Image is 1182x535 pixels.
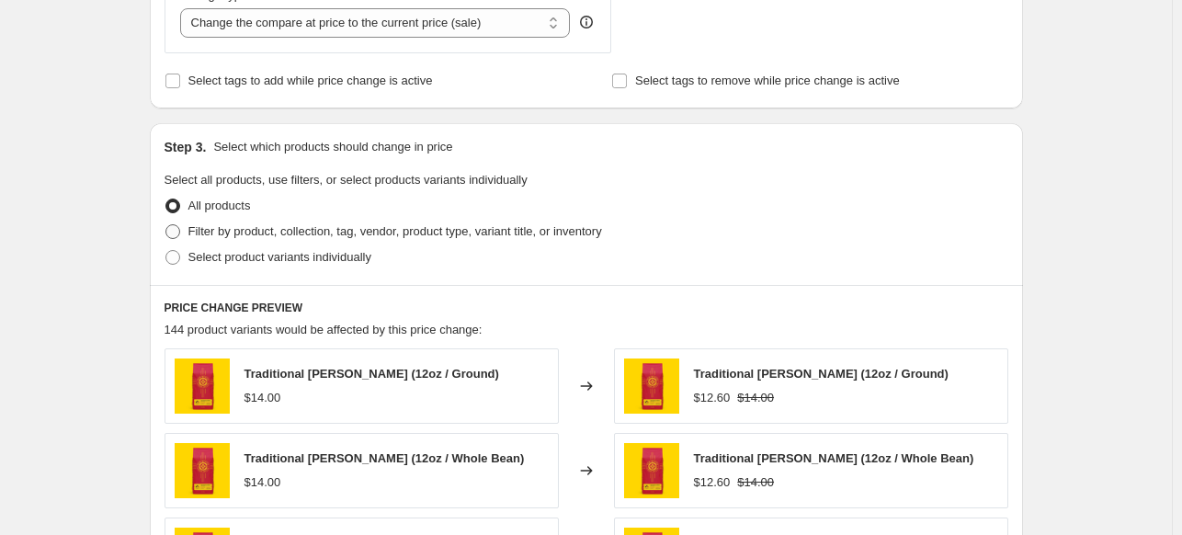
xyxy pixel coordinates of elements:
img: NMPC_12oz_TradPin_clrbk_a423f745-0da4-4b7e-8163-91f2d241e94a_80x.png [624,443,679,498]
div: $12.60 [694,473,731,492]
span: Select product variants individually [188,250,371,264]
span: Select tags to remove while price change is active [635,74,900,87]
strike: $14.00 [737,473,774,492]
p: Select which products should change in price [213,138,452,156]
img: NMPC_12oz_TradPin_clrbk_a423f745-0da4-4b7e-8163-91f2d241e94a_80x.png [175,443,230,498]
div: $14.00 [244,473,281,492]
h6: PRICE CHANGE PREVIEW [165,301,1008,315]
div: $14.00 [244,389,281,407]
span: 144 product variants would be affected by this price change: [165,323,483,336]
h2: Step 3. [165,138,207,156]
span: All products [188,199,251,212]
span: Traditional [PERSON_NAME] (12oz / Whole Bean) [694,451,974,465]
strike: $14.00 [737,389,774,407]
div: help [577,13,596,31]
span: Select tags to add while price change is active [188,74,433,87]
img: NMPC_12oz_TradPin_clrbk_a423f745-0da4-4b7e-8163-91f2d241e94a_80x.png [175,359,230,414]
span: Filter by product, collection, tag, vendor, product type, variant title, or inventory [188,224,602,238]
span: Traditional [PERSON_NAME] (12oz / Whole Bean) [244,451,525,465]
img: NMPC_12oz_TradPin_clrbk_a423f745-0da4-4b7e-8163-91f2d241e94a_80x.png [624,359,679,414]
div: $12.60 [694,389,731,407]
span: Select all products, use filters, or select products variants individually [165,173,528,187]
span: Traditional [PERSON_NAME] (12oz / Ground) [244,367,499,381]
span: Traditional [PERSON_NAME] (12oz / Ground) [694,367,949,381]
